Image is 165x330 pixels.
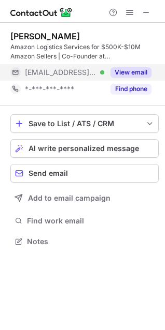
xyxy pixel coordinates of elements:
[10,139,159,158] button: AI write personalized message
[10,42,159,61] div: Amazon Logistics Services for $500K-$10M Amazon Sellers | Co-Founder at [GEOGRAPHIC_DATA]
[10,114,159,133] button: save-profile-one-click
[29,119,141,128] div: Save to List / ATS / CRM
[111,67,152,78] button: Reveal Button
[10,6,73,19] img: ContactOut v5.3.10
[29,169,68,177] span: Send email
[10,234,159,249] button: Notes
[10,164,159,183] button: Send email
[25,68,97,77] span: [EMAIL_ADDRESS][DOMAIN_NAME]
[10,189,159,207] button: Add to email campaign
[28,194,111,202] span: Add to email campaign
[10,31,80,41] div: [PERSON_NAME]
[10,214,159,228] button: Find work email
[29,144,139,153] span: AI write personalized message
[27,216,155,226] span: Find work email
[27,237,155,246] span: Notes
[111,84,152,94] button: Reveal Button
